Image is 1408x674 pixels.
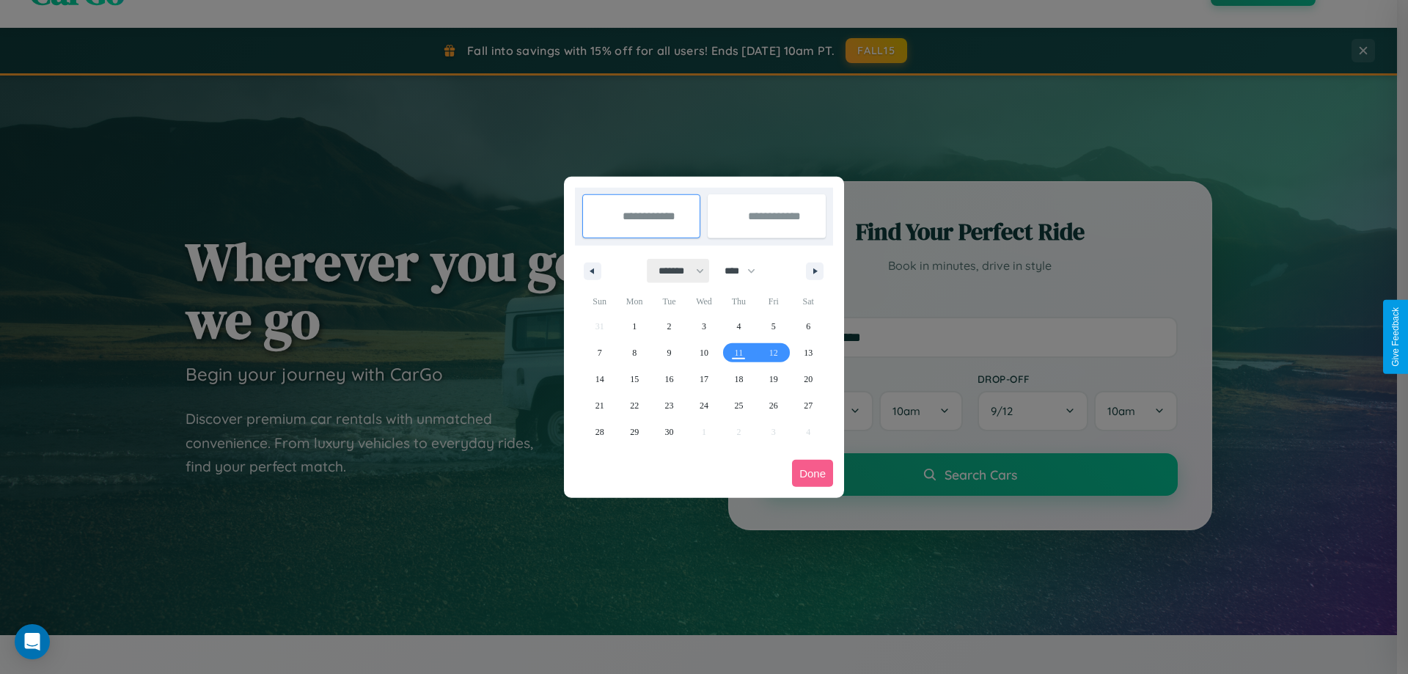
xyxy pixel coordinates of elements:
span: 17 [700,366,708,392]
span: 3 [702,313,706,340]
span: 21 [595,392,604,419]
span: Tue [652,290,686,313]
span: Wed [686,290,721,313]
span: 5 [771,313,776,340]
span: 26 [769,392,778,419]
button: Done [792,460,833,487]
span: Thu [722,290,756,313]
button: 25 [722,392,756,419]
span: 14 [595,366,604,392]
button: 29 [617,419,651,445]
span: 24 [700,392,708,419]
span: 11 [735,340,744,366]
span: 13 [804,340,813,366]
span: 23 [665,392,674,419]
span: Sun [582,290,617,313]
button: 26 [756,392,791,419]
button: 22 [617,392,651,419]
button: 10 [686,340,721,366]
span: 2 [667,313,672,340]
span: 19 [769,366,778,392]
button: 18 [722,366,756,392]
span: Fri [756,290,791,313]
button: 1 [617,313,651,340]
button: 15 [617,366,651,392]
span: 16 [665,366,674,392]
button: 27 [791,392,826,419]
span: Sat [791,290,826,313]
button: 5 [756,313,791,340]
button: 23 [652,392,686,419]
span: 9 [667,340,672,366]
span: 8 [632,340,637,366]
span: 12 [769,340,778,366]
span: 22 [630,392,639,419]
button: 13 [791,340,826,366]
button: 11 [722,340,756,366]
button: 14 [582,366,617,392]
span: 15 [630,366,639,392]
span: 18 [734,366,743,392]
button: 12 [756,340,791,366]
button: 2 [652,313,686,340]
button: 16 [652,366,686,392]
button: 4 [722,313,756,340]
button: 19 [756,366,791,392]
span: 7 [598,340,602,366]
span: Mon [617,290,651,313]
button: 20 [791,366,826,392]
button: 17 [686,366,721,392]
span: 4 [736,313,741,340]
span: 10 [700,340,708,366]
button: 21 [582,392,617,419]
span: 30 [665,419,674,445]
button: 7 [582,340,617,366]
span: 1 [632,313,637,340]
button: 28 [582,419,617,445]
button: 6 [791,313,826,340]
span: 25 [734,392,743,419]
span: 27 [804,392,813,419]
div: Open Intercom Messenger [15,624,50,659]
div: Give Feedback [1390,307,1401,367]
button: 9 [652,340,686,366]
span: 6 [806,313,810,340]
span: 20 [804,366,813,392]
span: 29 [630,419,639,445]
button: 30 [652,419,686,445]
button: 3 [686,313,721,340]
button: 24 [686,392,721,419]
button: 8 [617,340,651,366]
span: 28 [595,419,604,445]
